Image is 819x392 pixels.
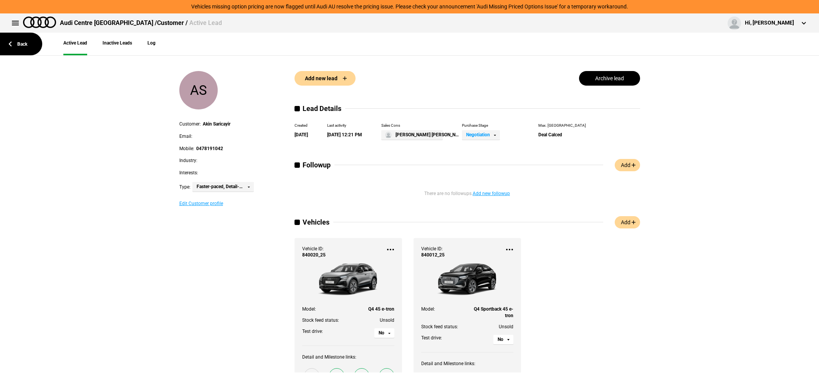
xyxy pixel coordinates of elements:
[302,301,348,313] dt: Model:
[302,246,324,251] span: Vehicle ID:
[302,324,348,338] dt: Test drive:
[157,19,188,26] span: Customer /
[295,130,308,140] div: [DATE]
[395,132,460,137] span: [PERSON_NAME] [PERSON_NAME]
[203,121,230,127] dd: Akin Saricayir
[421,252,445,258] span: 840012_25
[295,71,356,86] button: Add new lead
[295,123,308,128] div: Created
[538,130,586,140] div: Deal Calced
[295,105,640,112] h2: Lead Details
[179,201,223,206] button: Edit Customer profile
[378,330,385,336] span: No
[179,146,194,151] dt: Mobile:
[421,330,467,344] dt: Test drive:
[295,218,603,226] h2: Vehicles
[497,337,504,342] span: No
[385,132,392,138] img: default-avatar.png
[327,123,362,128] div: Last activity
[421,246,443,251] span: Vehicle ID:
[327,130,362,140] div: [DATE] 12:21 PM
[302,313,348,324] dt: Stock feed status:
[493,335,513,344] button: No
[348,313,394,324] dd: Unsold
[179,170,198,175] dt: Interests:
[615,216,640,228] a: Add
[745,19,794,27] div: Hi, [PERSON_NAME]
[179,134,192,139] dt: Email:
[179,184,190,189] dt: Type:
[295,181,640,197] div: There are no followups.
[192,182,254,192] button: Faster-paced, Detail-focused
[302,354,356,360] span: Detail and Milestone links:
[147,33,156,55] a: Log
[538,123,586,128] div: Max. [GEOGRAPHIC_DATA]
[467,319,513,330] dd: Unsold
[348,301,394,313] dd: Q4 45 e-tron
[179,71,218,109] div: AS
[462,123,500,128] div: Purchase Stage
[103,33,132,55] a: Inactive Leads
[60,19,222,27] div: Audi Centre [GEOGRAPHIC_DATA] /
[295,161,603,169] h2: Followup
[467,301,513,319] dd: Q4 Sportback 45 e-tron
[189,19,222,26] span: Active Lead
[179,121,201,127] dt: Customer:
[381,130,443,140] button: [PERSON_NAME] [PERSON_NAME]
[462,130,500,140] button: Negotiation
[196,184,244,189] span: Faster-paced, Detail-focused
[23,17,56,28] img: audi.png
[63,33,87,55] a: Active Lead
[466,132,490,137] span: Negotiation
[421,361,475,366] span: Detail and Milestone links:
[381,123,443,128] div: Sales Cons
[374,328,394,338] button: No
[179,158,197,163] dt: Industry:
[579,71,640,86] button: Archive lead
[196,146,223,151] dd: 0478191042
[421,319,467,330] dt: Stock feed status:
[421,301,467,319] dt: Model:
[615,159,640,171] button: Add
[473,191,510,196] button: Add new followup
[302,252,326,258] span: 840020_25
